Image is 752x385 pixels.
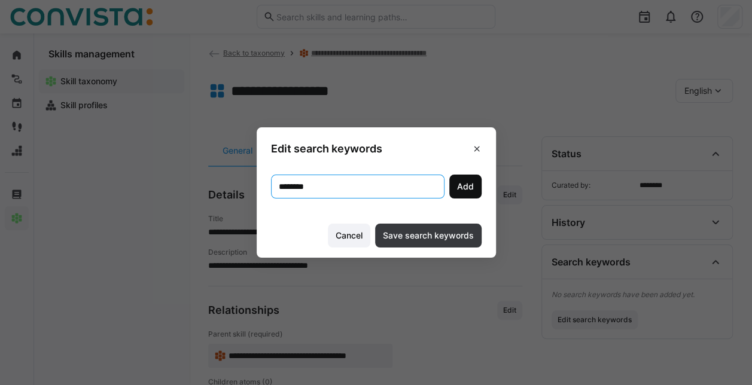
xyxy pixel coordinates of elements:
[271,142,382,155] h3: Edit search keywords
[328,224,370,247] button: Cancel
[381,230,476,242] span: Save search keywords
[455,181,476,192] span: Add
[375,224,482,247] button: Save search keywords
[334,230,364,242] span: Cancel
[449,175,482,198] button: Add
